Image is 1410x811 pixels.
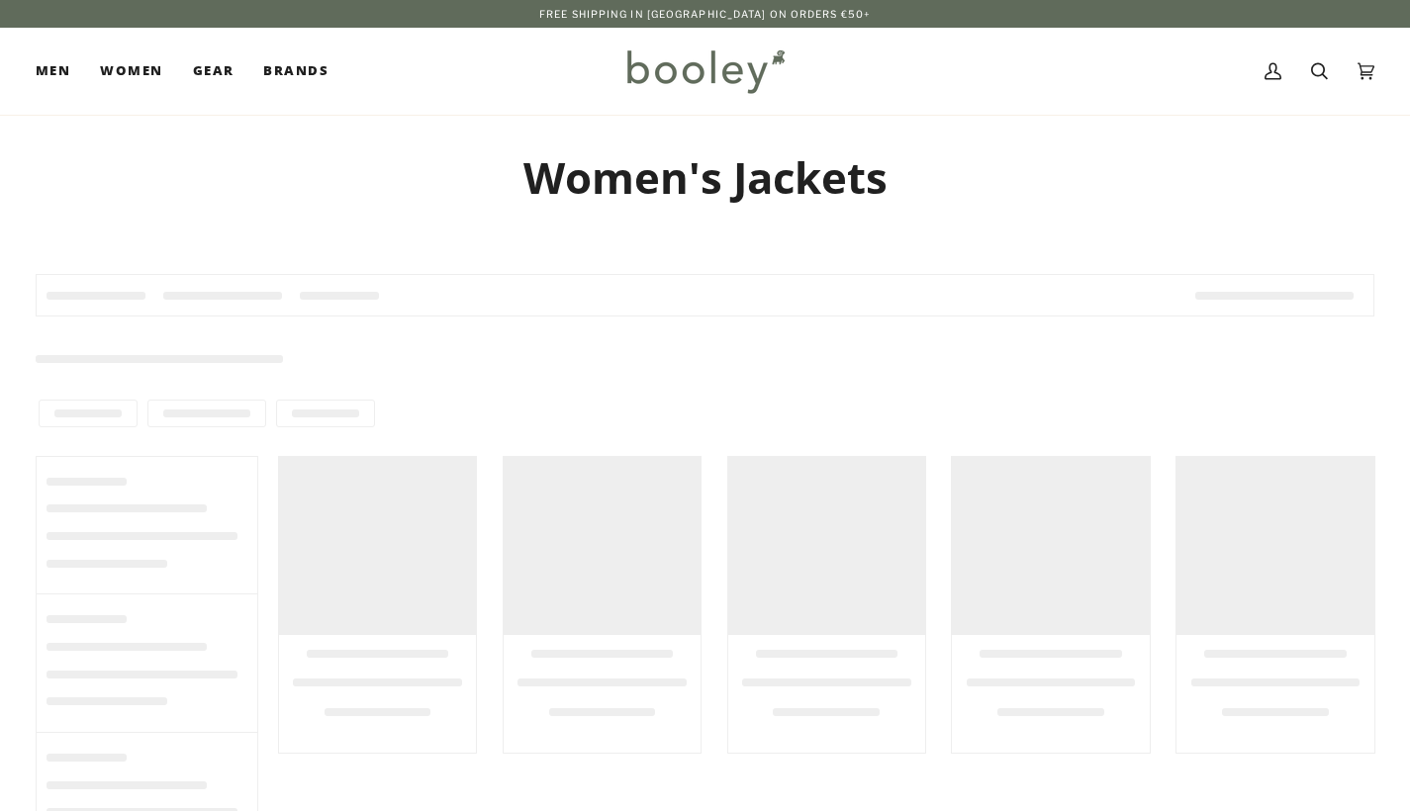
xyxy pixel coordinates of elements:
[263,61,329,81] span: Brands
[178,28,249,115] a: Gear
[36,150,1374,205] h1: Women's Jackets
[193,61,235,81] span: Gear
[85,28,177,115] a: Women
[248,28,343,115] a: Brands
[100,61,162,81] span: Women
[539,6,871,22] p: Free Shipping in [GEOGRAPHIC_DATA] on Orders €50+
[36,28,85,115] a: Men
[36,61,70,81] span: Men
[618,43,792,100] img: Booley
